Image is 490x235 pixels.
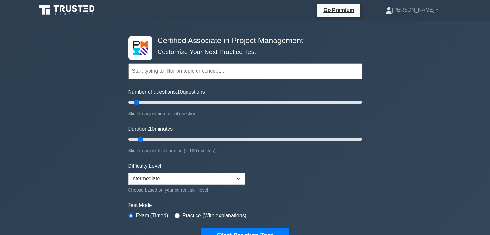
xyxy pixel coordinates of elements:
label: Duration: minutes [128,125,173,133]
div: Slide to adjust test duration (5-120 minutes) [128,147,362,155]
label: Practice (With explanations) [182,212,246,220]
div: Choose based on your current skill level [128,186,245,194]
label: Number of questions: questions [128,88,205,96]
label: Test Mode [128,202,362,209]
a: Go Premium [320,6,358,14]
span: 10 [149,126,155,132]
span: 10 [177,89,183,95]
label: Exam (Timed) [136,212,168,220]
label: Difficulty Level [128,162,161,170]
h4: Certified Associate in Project Management [155,36,331,45]
input: Start typing to filter on topic or concept... [128,63,362,79]
div: Slide to adjust number of questions [128,110,362,117]
a: [PERSON_NAME] [370,4,454,16]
